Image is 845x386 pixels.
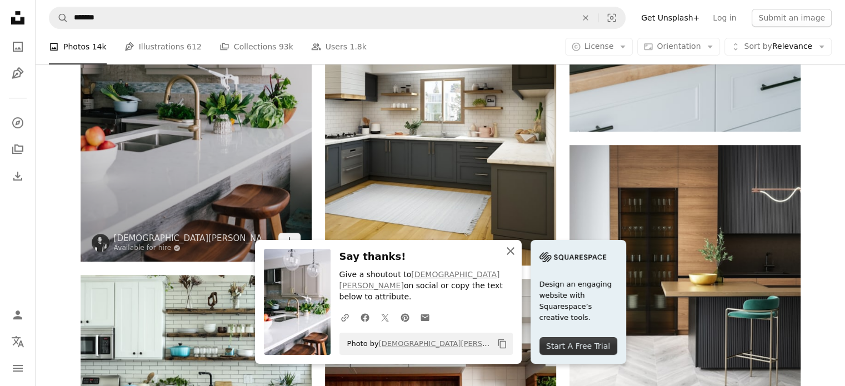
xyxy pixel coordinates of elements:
a: Log in [706,9,743,27]
img: Go to Christian Mackie's profile [92,234,109,252]
a: brown wooden cabinet near green and white table [569,265,801,275]
span: 1.8k [349,41,366,53]
button: Language [7,330,29,353]
p: Give a shoutout to on social or copy the text below to attribute. [339,269,513,303]
a: Available for hire [114,244,274,253]
a: Illustrations [7,62,29,84]
a: Download [278,233,301,250]
span: 93k [279,41,293,53]
a: Share on Facebook [355,306,375,328]
a: Illustrations 612 [124,29,202,64]
span: Relevance [744,41,812,52]
img: file-1705255347840-230a6ab5bca9image [539,249,606,265]
span: License [584,42,614,51]
a: white and brown kitchen cabinet [325,106,556,116]
a: Get Unsplash+ [634,9,706,27]
button: Sort byRelevance [724,38,832,56]
button: Clear [573,7,598,28]
a: Share on Pinterest [395,306,415,328]
button: Copy to clipboard [493,334,512,353]
a: brown wooden shelf [81,347,312,357]
button: Search Unsplash [49,7,68,28]
div: Start A Free Trial [539,337,617,355]
span: Photo by on [342,335,493,353]
button: Submit an image [752,9,832,27]
a: Home — Unsplash [7,7,29,31]
a: [DEMOGRAPHIC_DATA][PERSON_NAME] [379,339,521,348]
a: Design an engaging website with Squarespace’s creative tools.Start A Free Trial [531,240,626,364]
a: Users 1.8k [311,29,367,64]
a: Log in / Sign up [7,304,29,326]
span: Orientation [657,42,701,51]
a: Share over email [415,306,435,328]
span: Sort by [744,42,772,51]
button: License [565,38,633,56]
form: Find visuals sitewide [49,7,626,29]
h3: Say thanks! [339,249,513,265]
a: Collections 93k [219,29,293,64]
a: Explore [7,112,29,134]
a: Share on Twitter [375,306,395,328]
button: Menu [7,357,29,379]
span: 612 [187,41,202,53]
a: [DEMOGRAPHIC_DATA][PERSON_NAME] [114,233,274,244]
a: [DEMOGRAPHIC_DATA][PERSON_NAME] [339,270,500,290]
a: Download History [7,165,29,187]
button: Visual search [598,7,625,28]
a: two brown wooden bar stools [81,83,312,93]
span: Design an engaging website with Squarespace’s creative tools. [539,279,617,323]
a: Photos [7,36,29,58]
a: Collections [7,138,29,161]
button: Orientation [637,38,720,56]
